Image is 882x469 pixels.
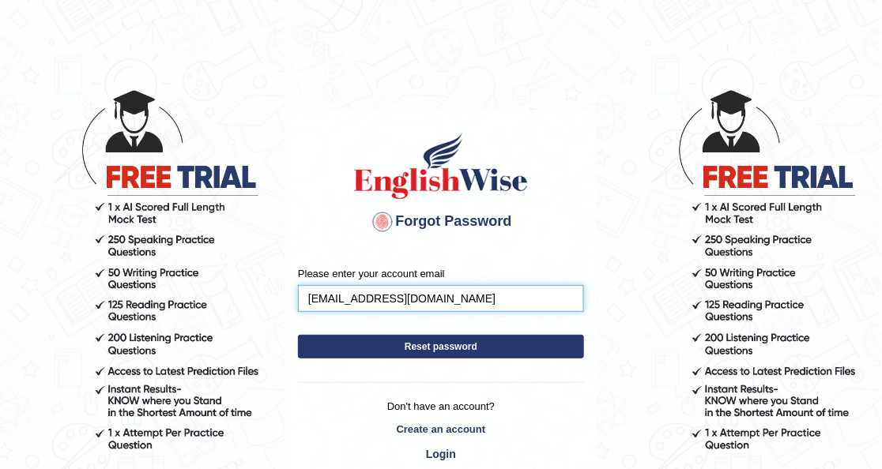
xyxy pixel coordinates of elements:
[298,335,584,358] button: Reset password
[298,266,445,281] label: Please enter your account email
[298,399,584,414] p: Don't have an account?
[370,213,511,229] span: Forgot Password
[298,441,584,467] a: Login
[298,422,584,437] a: Create an account
[351,130,531,201] img: English Wise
